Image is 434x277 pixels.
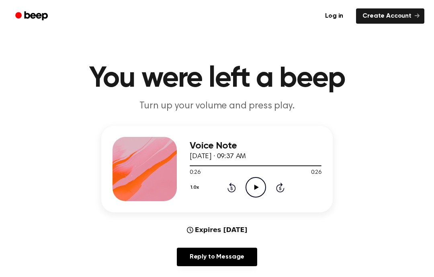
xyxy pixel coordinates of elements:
[190,153,246,160] span: [DATE] · 09:37 AM
[311,169,321,177] span: 0:26
[190,169,200,177] span: 0:26
[317,7,351,25] a: Log in
[190,141,321,151] h3: Voice Note
[190,181,202,194] button: 1.0x
[10,8,55,24] a: Beep
[11,64,423,93] h1: You were left a beep
[187,225,248,235] div: Expires [DATE]
[63,100,371,113] p: Turn up your volume and press play.
[177,248,257,266] a: Reply to Message
[356,8,424,24] a: Create Account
